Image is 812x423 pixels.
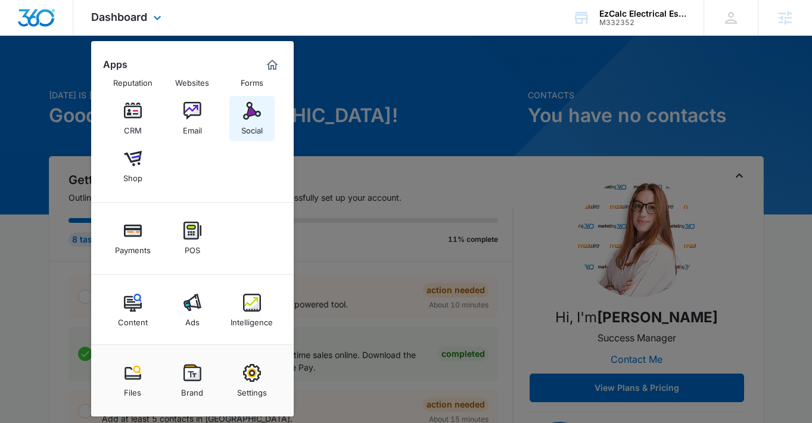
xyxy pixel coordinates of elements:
[124,382,141,397] div: Files
[103,59,127,70] h2: Apps
[170,358,215,403] a: Brand
[170,288,215,333] a: Ads
[33,19,58,29] div: v 4.0.25
[118,312,148,327] div: Content
[175,72,209,88] div: Websites
[110,216,155,261] a: Payments
[19,19,29,29] img: logo_orange.svg
[229,288,275,333] a: Intelligence
[599,18,686,27] div: account id
[19,31,29,41] img: website_grey.svg
[241,120,263,135] div: Social
[263,55,282,74] a: Marketing 360® Dashboard
[241,72,263,88] div: Forms
[110,288,155,333] a: Content
[170,96,215,141] a: Email
[32,69,42,79] img: tab_domain_overview_orange.svg
[110,96,155,141] a: CRM
[113,72,153,88] div: Reputation
[229,96,275,141] a: Social
[183,120,202,135] div: Email
[185,240,200,255] div: POS
[91,11,147,23] span: Dashboard
[115,240,151,255] div: Payments
[123,167,142,183] div: Shop
[229,358,275,403] a: Settings
[237,382,267,397] div: Settings
[599,9,686,18] div: account name
[110,144,155,189] a: Shop
[45,70,107,78] div: Domain Overview
[124,120,142,135] div: CRM
[170,216,215,261] a: POS
[132,70,201,78] div: Keywords by Traffic
[31,31,131,41] div: Domain: [DOMAIN_NAME]
[119,69,128,79] img: tab_keywords_by_traffic_grey.svg
[181,382,203,397] div: Brand
[231,312,273,327] div: Intelligence
[185,312,200,327] div: Ads
[110,358,155,403] a: Files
